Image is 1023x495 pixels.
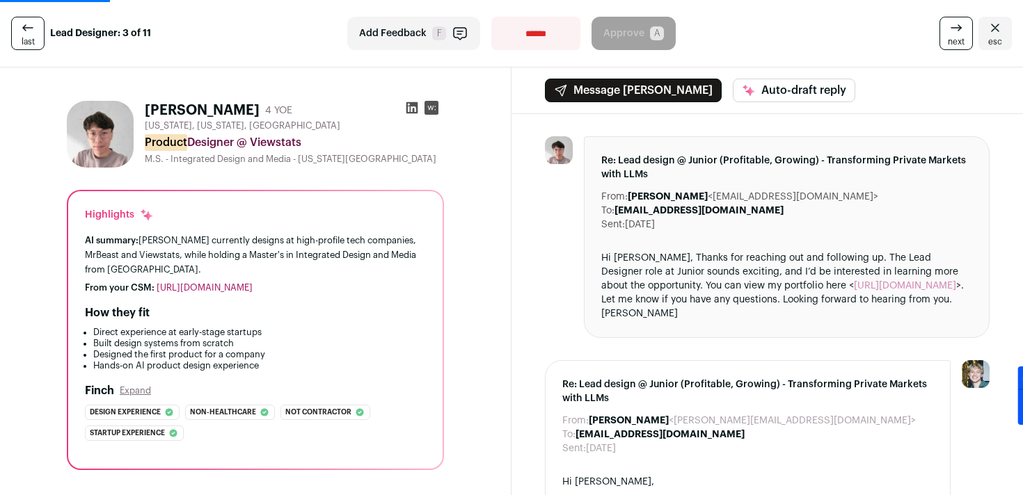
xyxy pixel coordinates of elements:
[67,101,134,168] img: d6d96f3ea5250dcbcc432fdfce50c8b1b59e8c072636e173c92001058b55fe69.jpg
[145,134,444,151] div: Designer @ Viewstats
[962,360,990,388] img: 6494470-medium_jpg
[11,17,45,50] a: last
[145,120,340,131] span: [US_STATE], [US_STATE], [GEOGRAPHIC_DATA]
[625,218,655,232] dd: [DATE]
[978,17,1012,50] a: Close
[628,192,708,202] b: [PERSON_NAME]
[545,79,722,102] button: Message [PERSON_NAME]
[90,426,165,440] span: Startup experience
[562,414,589,428] dt: From:
[90,405,161,419] span: Design experience
[85,382,114,399] h2: Finch
[85,283,154,292] span: From your CSM:
[93,338,426,349] li: Built design systems from scratch
[145,134,187,151] mark: Product
[733,79,855,102] button: Auto-draft reply
[589,414,916,428] dd: <[PERSON_NAME][EMAIL_ADDRESS][DOMAIN_NAME]>
[562,441,586,455] dt: Sent:
[190,405,256,419] span: Non-healthcare
[545,136,573,164] img: d6d96f3ea5250dcbcc432fdfce50c8b1b59e8c072636e173c92001058b55fe69.jpg
[85,305,150,321] h2: How they fit
[601,154,972,181] span: Re: Lead design @ Junior (Profitable, Growing) - Transforming Private Markets with LLMs
[586,441,616,455] dd: [DATE]
[285,405,351,419] span: Not contractor
[601,218,625,232] dt: Sent:
[85,236,138,245] span: AI summary:
[601,204,614,218] dt: To:
[85,233,426,277] div: [PERSON_NAME] currently designs at high-profile tech companies, MrBeast and Viewstats, while hold...
[93,349,426,360] li: Designed the first product for a company
[145,101,260,120] h1: [PERSON_NAME]
[562,475,933,489] div: Hi [PERSON_NAME],
[562,378,933,405] span: Re: Lead design @ Junior (Profitable, Growing) - Transforming Private Markets with LLMs
[948,36,965,47] span: next
[85,208,154,222] div: Highlights
[265,104,292,117] div: 4 YOE
[145,154,444,165] div: M.S. - Integrated Design and Media - [US_STATE][GEOGRAPHIC_DATA]
[988,36,1002,47] span: esc
[22,36,35,47] span: last
[120,385,151,396] button: Expand
[589,416,669,425] b: [PERSON_NAME]
[939,17,973,50] a: next
[854,281,956,291] a: [URL][DOMAIN_NAME]
[601,190,628,204] dt: From:
[628,190,878,204] dd: <[EMAIL_ADDRESS][DOMAIN_NAME]>
[93,327,426,338] li: Direct experience at early-stage startups
[359,26,427,40] span: Add Feedback
[157,283,253,292] a: [URL][DOMAIN_NAME]
[347,17,480,50] button: Add Feedback F
[432,26,446,40] span: F
[562,428,576,441] dt: To:
[576,430,745,439] b: [EMAIL_ADDRESS][DOMAIN_NAME]
[614,206,784,216] b: [EMAIL_ADDRESS][DOMAIN_NAME]
[50,26,151,40] strong: Lead Designer: 3 of 11
[601,251,972,320] div: Hi [PERSON_NAME], Thanks for reaching out and following up. The Lead Designer role at Junior soun...
[93,360,426,371] li: Hands-on AI product design experience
